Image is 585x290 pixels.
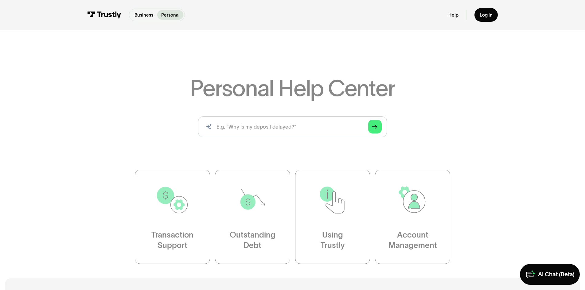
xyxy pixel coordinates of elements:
[320,230,345,251] div: Using Trustly
[520,264,580,285] a: AI Chat (Beta)
[135,170,210,264] a: TransactionSupport
[230,230,275,251] div: Outstanding Debt
[198,116,387,137] input: search
[448,12,458,18] a: Help
[474,8,498,22] a: Log in
[295,170,370,264] a: UsingTrustly
[161,12,180,18] p: Personal
[480,12,493,18] div: Log in
[375,170,450,264] a: AccountManagement
[135,12,153,18] p: Business
[215,170,290,264] a: OutstandingDebt
[151,230,193,251] div: Transaction Support
[131,10,157,20] a: Business
[198,116,387,137] form: Search
[190,77,395,99] h1: Personal Help Center
[157,10,183,20] a: Personal
[388,230,437,251] div: Account Management
[87,11,121,18] img: Trustly Logo
[538,271,575,278] div: AI Chat (Beta)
